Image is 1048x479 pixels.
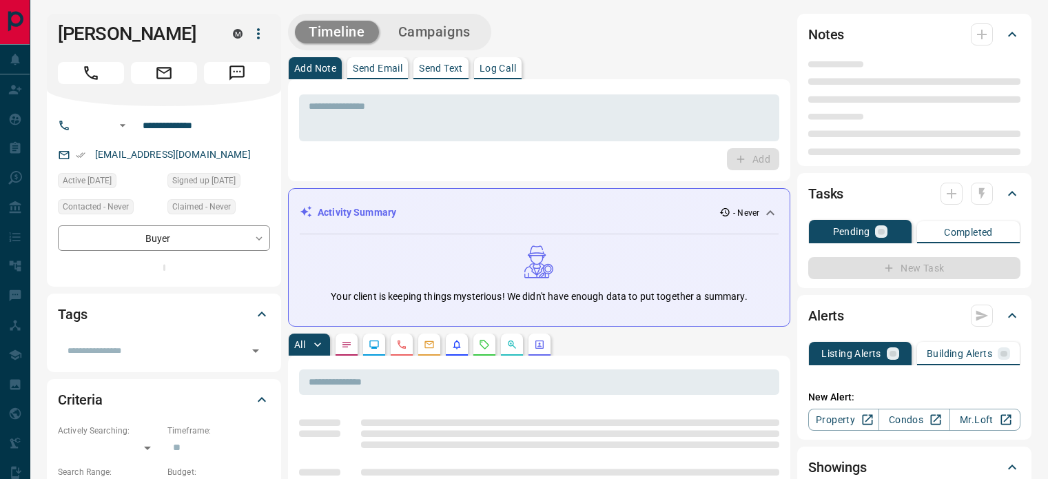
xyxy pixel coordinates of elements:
[76,150,85,160] svg: Email Verified
[318,205,396,220] p: Activity Summary
[114,117,131,134] button: Open
[233,29,243,39] div: mrloft.ca
[131,62,197,84] span: Email
[63,174,112,187] span: Active [DATE]
[808,456,867,478] h2: Showings
[480,63,516,73] p: Log Call
[294,340,305,349] p: All
[808,390,1020,405] p: New Alert:
[944,227,993,237] p: Completed
[300,200,779,225] div: Activity Summary- Never
[58,303,87,325] h2: Tags
[167,173,270,192] div: Wed Jun 15 2011
[353,63,402,73] p: Send Email
[419,63,463,73] p: Send Text
[733,207,759,219] p: - Never
[58,225,270,251] div: Buyer
[808,23,844,45] h2: Notes
[58,62,124,84] span: Call
[63,200,129,214] span: Contacted - Never
[58,298,270,331] div: Tags
[821,349,881,358] p: Listing Alerts
[58,425,161,437] p: Actively Searching:
[58,173,161,192] div: Tue Jan 09 2024
[949,409,1020,431] a: Mr.Loft
[879,409,949,431] a: Condos
[58,466,161,478] p: Search Range:
[808,183,843,205] h2: Tasks
[294,63,336,73] p: Add Note
[424,339,435,350] svg: Emails
[808,18,1020,51] div: Notes
[58,389,103,411] h2: Criteria
[167,425,270,437] p: Timeframe:
[506,339,517,350] svg: Opportunities
[172,200,231,214] span: Claimed - Never
[167,466,270,478] p: Budget:
[808,299,1020,332] div: Alerts
[451,339,462,350] svg: Listing Alerts
[808,305,844,327] h2: Alerts
[833,227,870,236] p: Pending
[479,339,490,350] svg: Requests
[384,21,484,43] button: Campaigns
[58,383,270,416] div: Criteria
[369,339,380,350] svg: Lead Browsing Activity
[927,349,992,358] p: Building Alerts
[95,149,251,160] a: [EMAIL_ADDRESS][DOMAIN_NAME]
[246,341,265,360] button: Open
[808,177,1020,210] div: Tasks
[396,339,407,350] svg: Calls
[808,409,879,431] a: Property
[58,23,212,45] h1: [PERSON_NAME]
[331,289,747,304] p: Your client is keeping things mysterious! We didn't have enough data to put together a summary.
[204,62,270,84] span: Message
[534,339,545,350] svg: Agent Actions
[341,339,352,350] svg: Notes
[172,174,236,187] span: Signed up [DATE]
[295,21,379,43] button: Timeline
